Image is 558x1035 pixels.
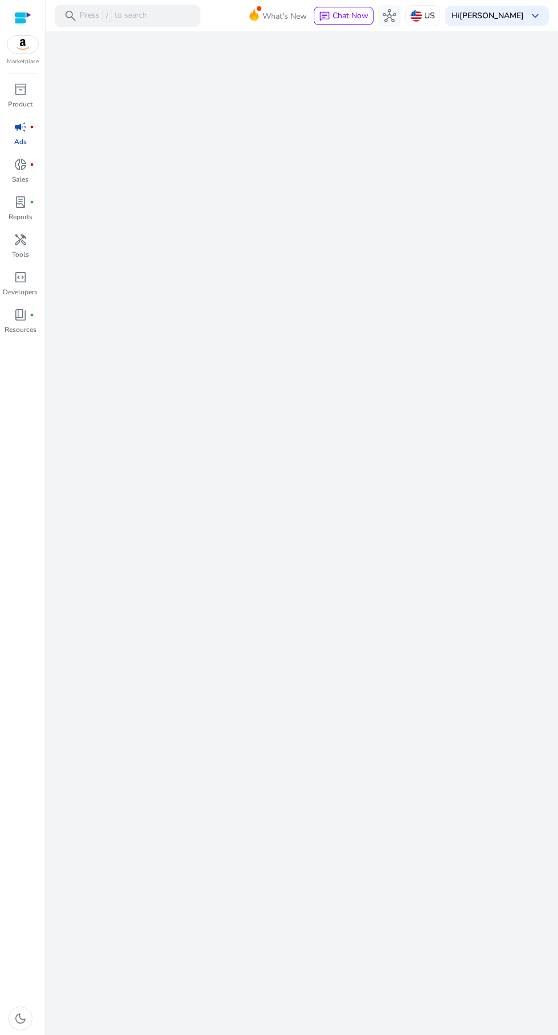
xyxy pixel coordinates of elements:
span: code_blocks [14,270,27,284]
button: chatChat Now [314,7,374,25]
span: book_4 [14,308,27,322]
span: chat [319,11,330,22]
span: inventory_2 [14,83,27,96]
span: donut_small [14,158,27,171]
span: keyboard_arrow_down [528,9,542,23]
span: campaign [14,120,27,134]
p: Ads [14,137,27,147]
img: us.svg [411,10,422,22]
p: Sales [12,174,28,184]
span: hub [383,9,396,23]
span: fiber_manual_record [30,313,34,317]
p: Reports [9,212,32,222]
span: fiber_manual_record [30,200,34,204]
span: fiber_manual_record [30,162,34,167]
p: Tools [12,249,29,260]
p: Hi [452,12,524,20]
img: amazon.svg [7,36,38,53]
button: hub [378,5,401,27]
p: Resources [5,325,36,335]
b: [PERSON_NAME] [459,10,524,21]
span: search [64,9,77,23]
p: Press to search [80,10,147,22]
span: lab_profile [14,195,27,209]
p: Marketplace [7,57,39,66]
span: dark_mode [14,1012,27,1025]
span: fiber_manual_record [30,125,34,129]
p: Product [8,99,32,109]
p: Developers [3,287,38,297]
span: / [102,10,112,22]
span: handyman [14,233,27,247]
span: What's New [262,6,307,26]
span: Chat Now [333,10,368,21]
p: US [424,6,435,26]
